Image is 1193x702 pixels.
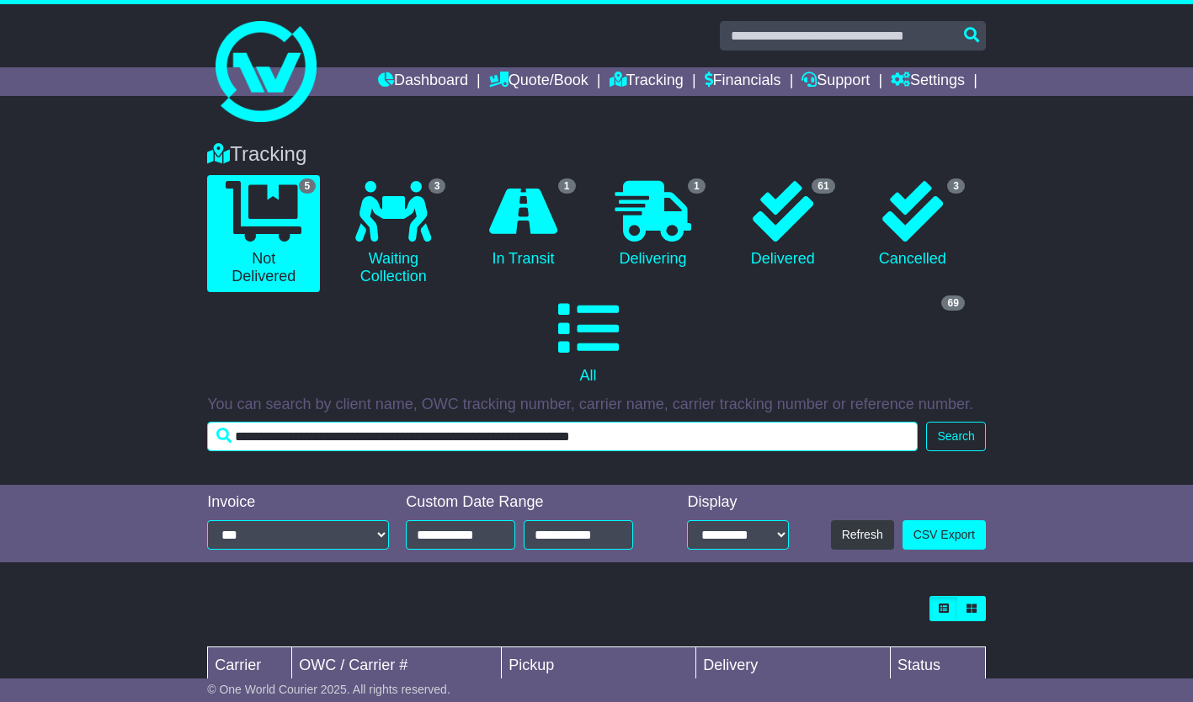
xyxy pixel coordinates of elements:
span: 5 [299,178,317,194]
div: Display [687,493,789,512]
a: 5 Not Delivered [207,175,320,292]
span: 69 [941,295,964,311]
td: Carrier [208,646,292,683]
p: You can search by client name, OWC tracking number, carrier name, carrier tracking number or refe... [207,396,986,414]
a: Dashboard [378,67,468,96]
span: 3 [429,178,446,194]
div: Tracking [199,142,994,167]
td: Pickup [502,646,696,683]
div: Invoice [207,493,389,512]
td: Delivery [696,646,891,683]
td: Status [891,646,986,683]
button: Refresh [831,520,894,550]
a: Support [802,67,870,96]
span: © One World Courier 2025. All rights reserved. [207,683,450,696]
a: 61 Delivered [727,175,839,274]
td: OWC / Carrier # [292,646,502,683]
button: Search [926,422,985,451]
a: Tracking [610,67,684,96]
a: Settings [891,67,965,96]
a: 1 Delivering [597,175,710,274]
a: Financials [705,67,781,96]
span: 61 [812,178,834,194]
span: 1 [558,178,576,194]
a: 3 Waiting Collection [337,175,450,292]
a: 69 All [207,292,969,391]
div: Custom Date Range [406,493,654,512]
span: 3 [947,178,965,194]
a: 1 In Transit [466,175,579,274]
a: CSV Export [903,520,986,550]
span: 1 [688,178,706,194]
a: Quote/Book [489,67,589,96]
a: 3 Cancelled [856,175,969,274]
